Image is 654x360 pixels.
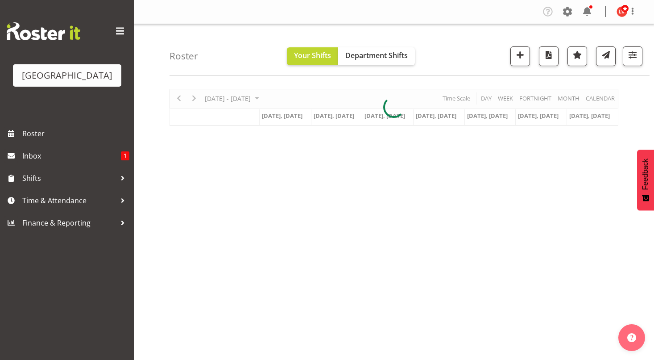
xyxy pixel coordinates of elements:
[567,46,587,66] button: Highlight an important date within the roster.
[22,149,121,163] span: Inbox
[7,22,80,40] img: Rosterit website logo
[287,47,338,65] button: Your Shifts
[623,46,642,66] button: Filter Shifts
[170,51,198,61] h4: Roster
[345,50,408,60] span: Department Shifts
[338,47,415,65] button: Department Shifts
[539,46,559,66] button: Download a PDF of the roster according to the set date range.
[617,6,627,17] img: lara-von-fintel10062.jpg
[22,69,112,82] div: [GEOGRAPHIC_DATA]
[294,50,331,60] span: Your Shifts
[22,172,116,185] span: Shifts
[22,127,129,140] span: Roster
[510,46,530,66] button: Add a new shift
[121,151,129,160] span: 1
[637,150,654,210] button: Feedback - Show survey
[596,46,616,66] button: Send a list of all shifts for the selected filtered period to all rostered employees.
[642,159,650,190] span: Feedback
[627,333,636,342] img: help-xxl-2.png
[22,216,116,230] span: Finance & Reporting
[22,194,116,207] span: Time & Attendance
